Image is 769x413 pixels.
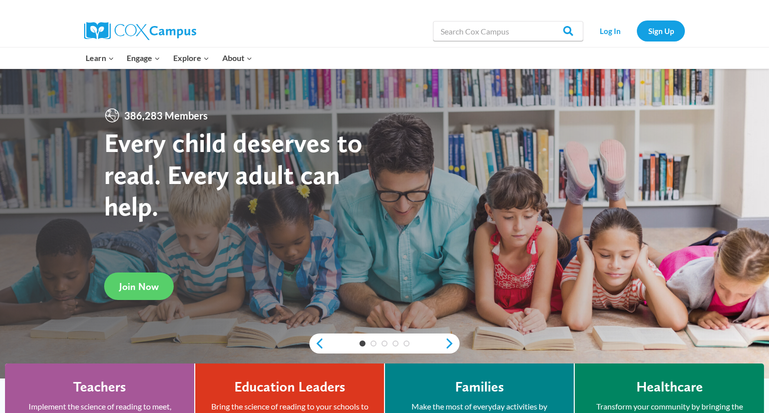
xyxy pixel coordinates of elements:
nav: Primary Navigation [79,47,258,68]
a: 3 [381,340,388,346]
a: 1 [359,340,365,346]
span: Learn [86,51,114,64]
a: Join Now [104,272,174,300]
a: 2 [370,340,376,346]
a: previous [309,337,324,349]
span: Join Now [119,280,159,292]
input: Search Cox Campus [433,21,583,41]
a: Log In [588,20,632,41]
span: About [222,51,252,64]
nav: Secondary Navigation [588,20,685,41]
a: 4 [393,340,399,346]
strong: Every child deserves to read. Every adult can help. [104,126,362,222]
h4: Teachers [73,378,126,395]
h4: Families [455,378,504,395]
h4: Healthcare [636,378,703,395]
div: content slider buttons [309,333,460,353]
a: next [445,337,460,349]
h4: Education Leaders [234,378,345,395]
span: Engage [127,51,160,64]
img: Cox Campus [84,22,196,40]
a: 5 [404,340,410,346]
span: Explore [173,51,209,64]
span: 386,283 Members [120,107,212,123]
a: Sign Up [637,20,685,41]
